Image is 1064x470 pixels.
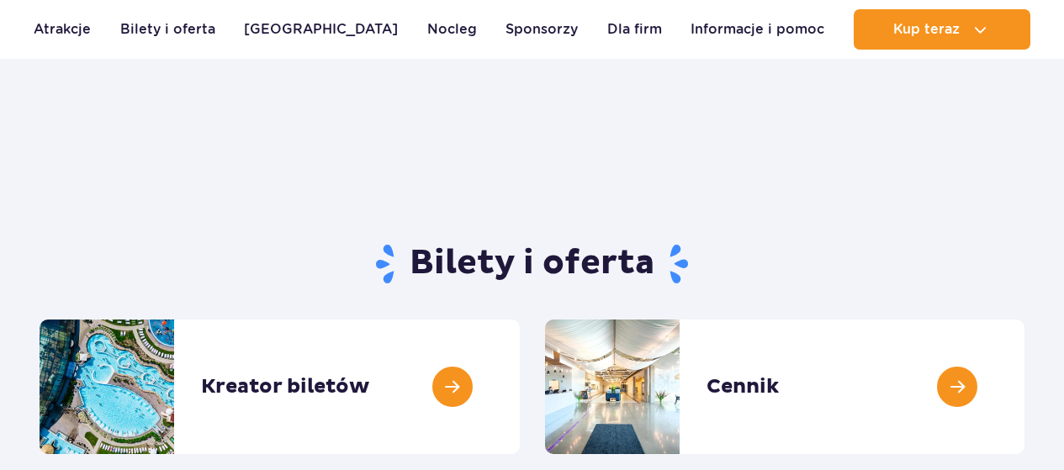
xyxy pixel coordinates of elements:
[691,9,824,50] a: Informacje i pomoc
[427,9,477,50] a: Nocleg
[40,242,1024,286] h1: Bilety i oferta
[244,9,398,50] a: [GEOGRAPHIC_DATA]
[854,9,1030,50] button: Kup teraz
[506,9,578,50] a: Sponsorzy
[34,9,91,50] a: Atrakcje
[120,9,215,50] a: Bilety i oferta
[893,22,960,37] span: Kup teraz
[607,9,662,50] a: Dla firm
